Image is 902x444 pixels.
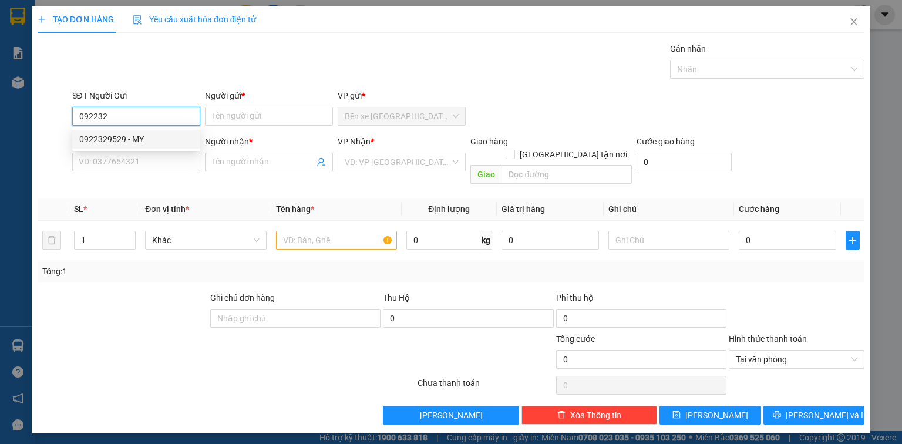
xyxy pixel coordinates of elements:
span: Tại văn phòng [736,351,857,368]
div: Phí thu hộ [556,291,726,309]
button: delete [42,231,61,250]
input: VD: Bàn, Ghế [276,231,397,250]
div: Người nhận [205,135,333,148]
span: Thu Hộ [383,293,410,302]
div: VP gửi [338,89,466,102]
button: deleteXóa Thông tin [521,406,657,425]
span: SL [74,204,83,214]
span: Giao [470,165,502,184]
button: plus [846,231,860,250]
button: printer[PERSON_NAME] và In [763,406,865,425]
span: printer [773,411,781,420]
input: Ghi chú đơn hàng [210,309,381,328]
span: TẠO ĐƠN HÀNG [38,15,114,24]
span: user-add [317,157,326,167]
label: Ghi chú đơn hàng [210,293,275,302]
span: Yêu cầu xuất hóa đơn điện tử [133,15,257,24]
th: Ghi chú [604,198,734,221]
span: Cước hàng [739,204,779,214]
span: VP Nhận [338,137,371,146]
button: Close [837,6,870,39]
input: 0 [502,231,599,250]
span: kg [480,231,492,250]
div: SĐT Người Gửi [72,89,200,102]
span: Bến xe Tiền Giang [345,107,459,125]
div: 0922329529 - MY [79,133,193,146]
span: delete [557,411,566,420]
span: Xóa Thông tin [570,409,621,422]
span: [PERSON_NAME] [685,409,748,422]
span: Giá trị hàng [502,204,545,214]
label: Gán nhãn [670,44,706,53]
span: Đơn vị tính [145,204,189,214]
input: Ghi Chú [608,231,729,250]
span: Định lượng [428,204,470,214]
label: Hình thức thanh toán [729,334,807,344]
span: [PERSON_NAME] [420,409,483,422]
span: [PERSON_NAME] và In [786,409,868,422]
span: Tên hàng [276,204,314,214]
span: save [672,411,681,420]
span: Khác [152,231,259,249]
button: [PERSON_NAME] [383,406,519,425]
span: [GEOGRAPHIC_DATA] tận nơi [515,148,632,161]
span: Tổng cước [556,334,595,344]
span: plus [846,236,859,245]
img: icon [133,15,142,25]
div: Tổng: 1 [42,265,349,278]
span: Giao hàng [470,137,508,146]
label: Cước giao hàng [637,137,695,146]
span: close [849,17,859,26]
input: Dọc đường [502,165,632,184]
div: 0922329529 - MY [72,130,200,149]
div: Chưa thanh toán [416,376,554,397]
div: Người gửi [205,89,333,102]
input: Cước giao hàng [637,153,732,171]
button: save[PERSON_NAME] [659,406,761,425]
span: plus [38,15,46,23]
